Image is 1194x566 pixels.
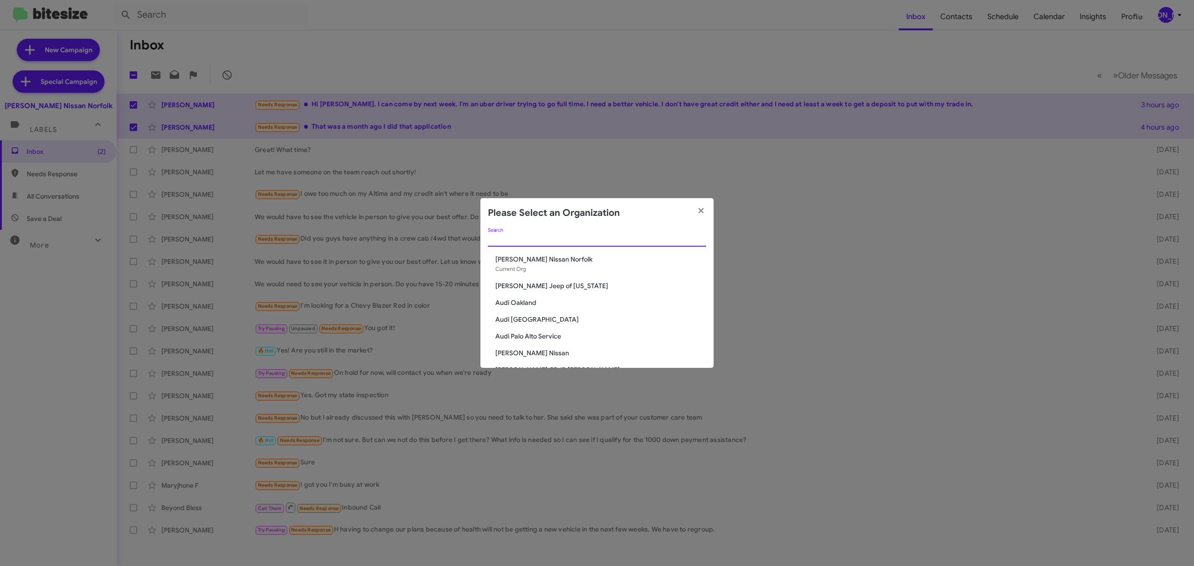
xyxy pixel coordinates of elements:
span: [PERSON_NAME] Jeep of [US_STATE] [495,281,706,290]
span: Audi [GEOGRAPHIC_DATA] [495,315,706,324]
span: Audi Palo Alto Service [495,331,706,341]
span: [PERSON_NAME] CDJR [PERSON_NAME] [495,365,706,374]
span: Audi Oakland [495,298,706,307]
h2: Please Select an Organization [488,206,620,221]
span: [PERSON_NAME] Nissan [495,348,706,358]
span: Current Org [495,265,526,272]
span: [PERSON_NAME] Nissan Norfolk [495,255,706,264]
